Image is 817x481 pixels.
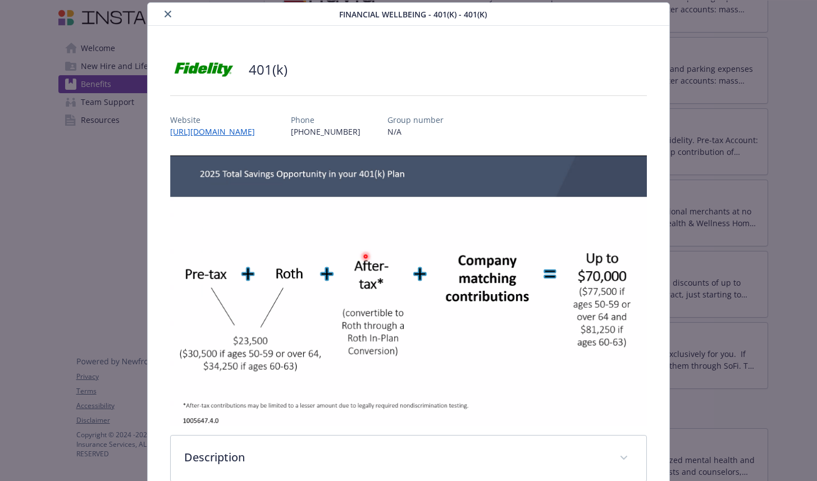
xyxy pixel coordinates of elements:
img: Fidelity Investments [170,53,238,86]
span: Financial Wellbeing - 401(k) - 401(k) [339,8,487,20]
p: Group number [387,114,444,126]
p: Phone [291,114,360,126]
p: N/A [387,126,444,138]
p: [PHONE_NUMBER] [291,126,360,138]
a: [URL][DOMAIN_NAME] [170,126,264,137]
p: Description [184,449,606,466]
h2: 401(k) [249,60,287,79]
img: banner [170,155,647,426]
p: Website [170,114,264,126]
button: close [161,7,175,21]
